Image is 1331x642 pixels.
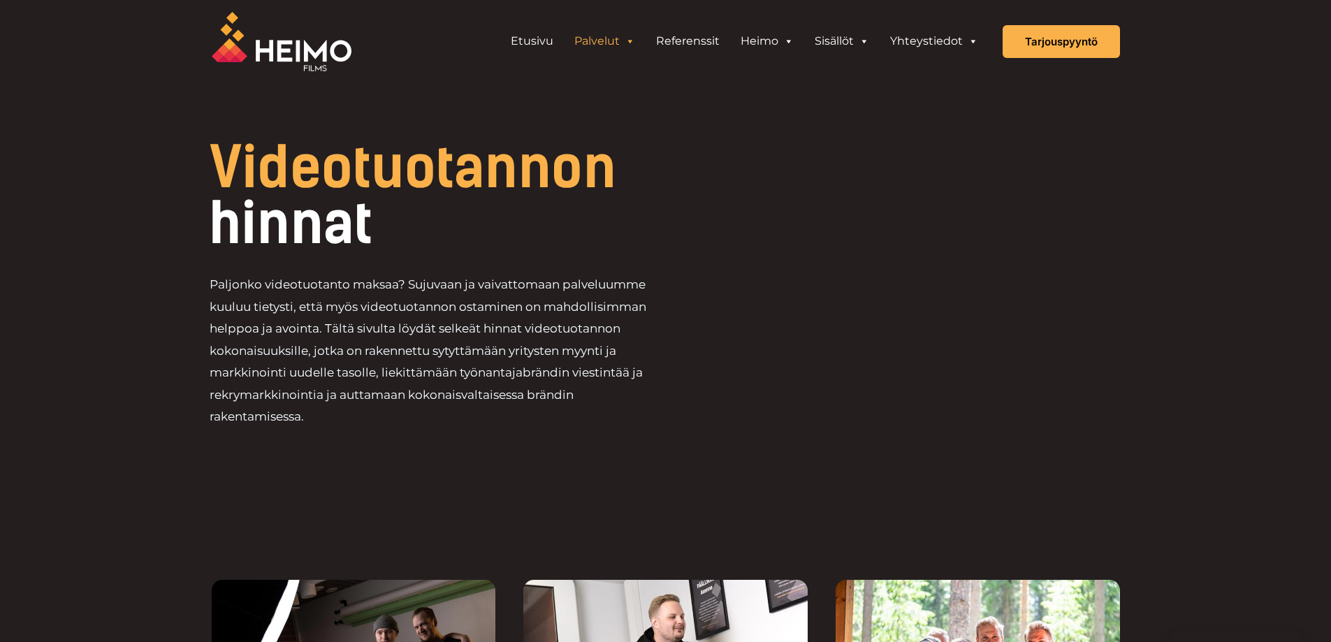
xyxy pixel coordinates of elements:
h1: hinnat [210,140,761,251]
a: Referenssit [646,27,730,55]
a: Etusivu [500,27,564,55]
span: Videotuotannon [210,134,616,201]
a: Yhteystiedot [880,27,989,55]
a: Tarjouspyyntö [1003,25,1120,58]
a: Palvelut [564,27,646,55]
a: Sisällöt [804,27,880,55]
img: Heimo Filmsin logo [212,12,351,71]
a: Heimo [730,27,804,55]
p: Paljonko videotuotanto maksaa? Sujuvaan ja vaivattomaan palveluumme kuuluu tietysti, että myös vi... [210,274,666,428]
aside: Header Widget 1 [493,27,996,55]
